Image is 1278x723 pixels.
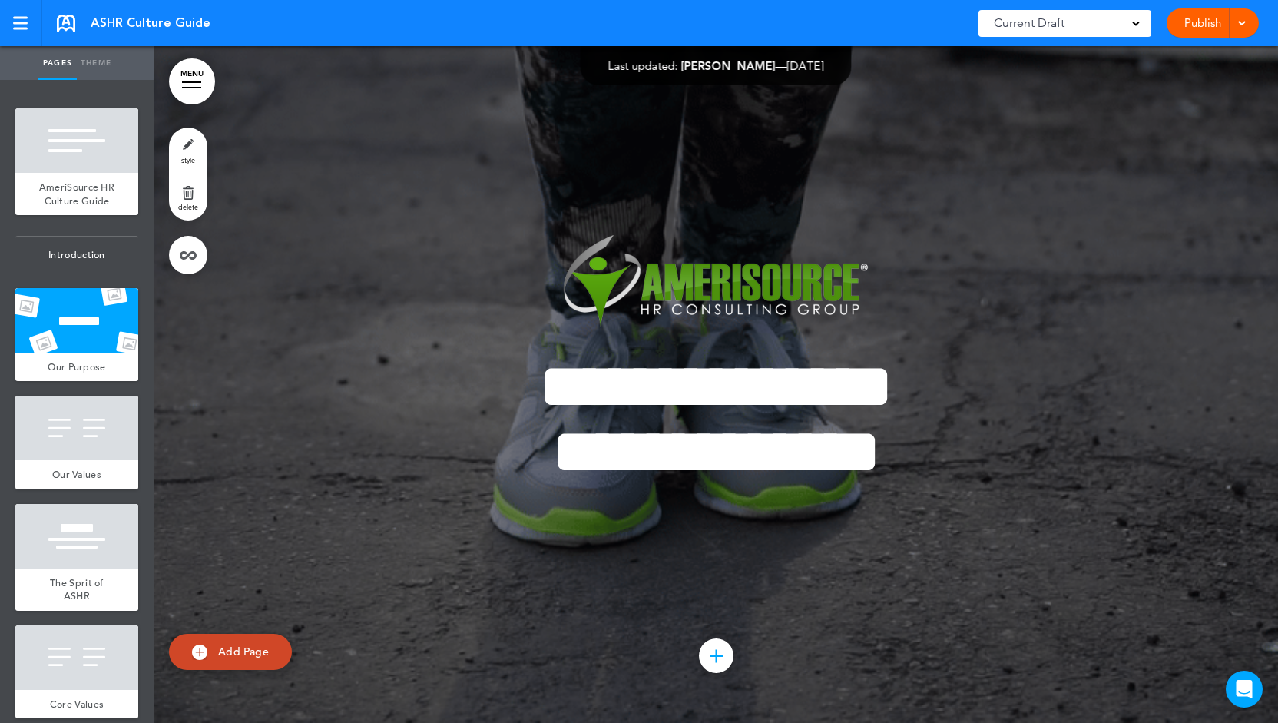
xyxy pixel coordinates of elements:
[218,645,269,658] span: Add Page
[50,576,104,603] span: The Sprit of ASHR
[787,58,824,73] span: [DATE]
[169,174,207,221] a: delete
[681,58,776,73] span: [PERSON_NAME]
[48,360,105,373] span: Our Purpose
[1178,8,1227,38] a: Publish
[77,46,115,80] a: Theme
[169,128,207,174] a: style
[994,12,1064,34] span: Current Draft
[562,235,869,327] img: AmerisourceLogoR-Reverse-Small.png
[15,460,138,489] a: Our Values
[169,634,292,670] a: Add Page
[52,468,101,481] span: Our Values
[608,58,678,73] span: Last updated:
[39,181,114,207] span: AmeriSource HR Culture Guide
[15,690,138,719] a: Core Values
[181,155,195,164] span: style
[169,58,215,104] a: MENU
[192,645,207,660] img: add.svg
[15,173,138,215] a: AmeriSource HR Culture Guide
[1226,671,1263,708] div: Open Intercom Messenger
[91,15,210,32] span: ASHR Culture Guide
[608,60,824,71] div: —
[15,237,138,274] span: Introduction
[38,46,77,80] a: Pages
[50,698,104,711] span: Core Values
[15,569,138,611] a: The Sprit of ASHR
[15,353,138,382] a: Our Purpose
[178,202,198,211] span: delete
